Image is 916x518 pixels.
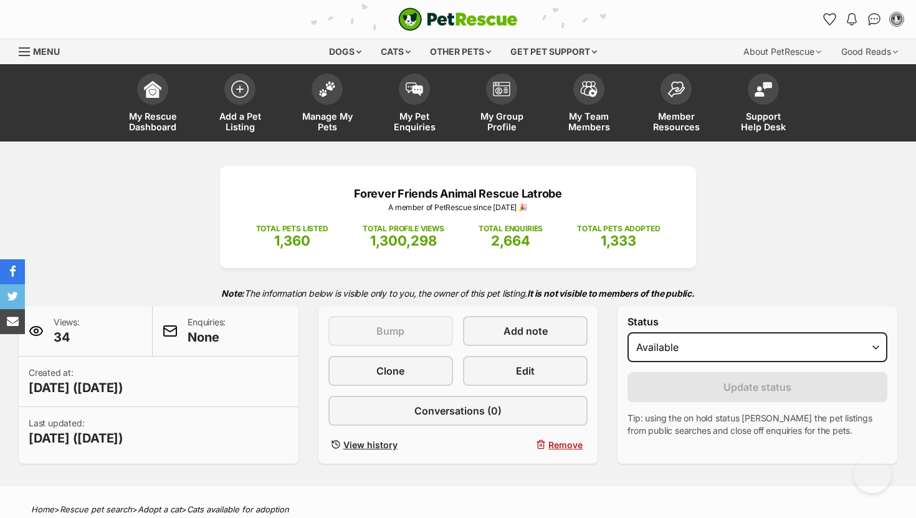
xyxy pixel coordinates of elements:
[60,504,132,514] a: Rescue pet search
[493,82,510,97] img: group-profile-icon-3fa3cf56718a62981997c0bc7e787c4b2cf8bcc04b72c1350f741eb67cf2f40e.svg
[31,504,54,514] a: Home
[33,46,60,57] span: Menu
[502,39,606,64] div: Get pet support
[503,324,548,338] span: Add note
[527,288,695,299] strong: It is not visible to members of the public.
[458,67,545,141] a: My Group Profile
[854,456,891,493] iframe: Help Scout Beacon - Open
[109,67,196,141] a: My Rescue Dashboard
[755,82,772,97] img: help-desk-icon-fdf02630f3aa405de69fd3d07c3f3aa587a6932b1a1747fa1d2bba05be0121f9.svg
[231,80,249,98] img: add-pet-listing-icon-0afa8454b4691262ce3f59096e99ab1cd57d4a30225e0717b998d2c9b9846f56.svg
[299,111,355,132] span: Manage My Pets
[376,363,404,378] span: Clone
[887,9,907,29] button: My account
[819,9,907,29] ul: Account quick links
[833,39,907,64] div: Good Reads
[577,223,660,234] p: TOTAL PETS ADOPTED
[328,356,453,386] a: Clone
[320,39,370,64] div: Dogs
[19,281,897,306] p: The information below is visible only to you, the owner of this pet listing.
[819,9,839,29] a: Favourites
[372,39,419,64] div: Cats
[125,111,181,132] span: My Rescue Dashboard
[363,223,444,234] p: TOTAL PROFILE VIEWS
[29,429,123,447] span: [DATE] ([DATE])
[516,363,535,378] span: Edit
[847,13,857,26] img: notifications-46538b983faf8c2785f20acdc204bb7945ddae34d4c08c2a6579f10ce5e182be.svg
[188,316,226,346] p: Enquiries:
[474,111,530,132] span: My Group Profile
[19,39,69,62] a: Menu
[463,316,588,346] a: Add note
[328,396,588,426] a: Conversations (0)
[545,67,632,141] a: My Team Members
[318,81,336,97] img: manage-my-pets-icon-02211641906a0b7f246fdf0571729dbe1e7629f14944591b6c1af311fb30b64b.svg
[54,316,80,346] p: Views:
[735,111,791,132] span: Support Help Desk
[29,417,123,447] p: Last updated:
[386,111,442,132] span: My Pet Enquiries
[239,202,677,213] p: A member of PetRescue since [DATE] 🎉
[479,223,543,234] p: TOTAL ENQUIRIES
[328,316,453,346] button: Bump
[868,13,881,26] img: chat-41dd97257d64d25036548639549fe6c8038ab92f7586957e7f3b1b290dea8141.svg
[548,438,583,451] span: Remove
[343,438,398,451] span: View history
[580,81,598,97] img: team-members-icon-5396bd8760b3fe7c0b43da4ab00e1e3bb1a5d9ba89233759b79545d2d3fc5d0d.svg
[463,436,588,454] button: Remove
[221,288,244,299] strong: Note:
[627,412,887,437] p: Tip: using the on hold status [PERSON_NAME] the pet listings from public searches and close off e...
[212,111,268,132] span: Add a Pet Listing
[29,379,123,396] span: [DATE] ([DATE])
[54,329,80,346] span: 34
[890,13,903,26] img: Aimee Paltridge profile pic
[187,504,289,514] a: Cats available for adoption
[561,111,617,132] span: My Team Members
[370,233,437,249] span: 1,300,298
[371,67,458,141] a: My Pet Enquiries
[239,185,677,202] p: Forever Friends Animal Rescue Latrobe
[414,403,502,418] span: Conversations (0)
[138,504,181,514] a: Adopt a cat
[720,67,807,141] a: Support Help Desk
[735,39,830,64] div: About PetRescue
[601,233,636,249] span: 1,333
[842,9,862,29] button: Notifications
[421,39,500,64] div: Other pets
[188,329,226,346] span: None
[463,356,588,386] a: Edit
[196,67,284,141] a: Add a Pet Listing
[632,67,720,141] a: Member Resources
[406,82,423,96] img: pet-enquiries-icon-7e3ad2cf08bfb03b45e93fb7055b45f3efa6380592205ae92323e6603595dc1f.svg
[376,324,404,338] span: Bump
[723,380,791,395] span: Update status
[284,67,371,141] a: Manage My Pets
[627,316,887,327] label: Status
[667,81,685,98] img: member-resources-icon-8e73f808a243e03378d46382f2149f9095a855e16c252ad45f914b54edf8863c.svg
[328,436,453,454] a: View history
[144,80,161,98] img: dashboard-icon-eb2f2d2d3e046f16d808141f083e7271f6b2e854fb5c12c21221c1fb7104beca.svg
[398,7,518,31] a: PetRescue
[274,233,310,249] span: 1,360
[398,7,518,31] img: logo-cat-932fe2b9b8326f06289b0f2fb663e598f794de774fb13d1741a6617ecf9a85b4.svg
[29,367,123,396] p: Created at:
[864,9,884,29] a: Conversations
[491,233,530,249] span: 2,664
[256,223,328,234] p: TOTAL PETS LISTED
[648,111,704,132] span: Member Resources
[627,372,887,402] button: Update status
